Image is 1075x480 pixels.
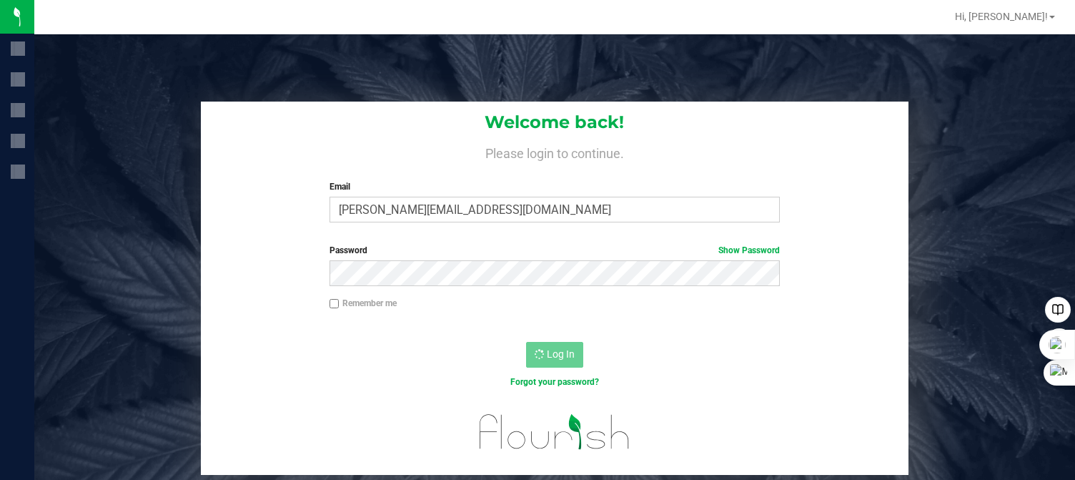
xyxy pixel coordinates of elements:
label: Remember me [330,297,397,310]
a: Show Password [718,245,780,255]
input: Remember me [330,299,340,309]
a: Forgot your password? [510,377,599,387]
h1: Welcome back! [201,113,909,132]
button: Log In [526,342,583,368]
span: Password [330,245,367,255]
span: Log In [547,348,575,360]
h4: Please login to continue. [201,143,909,160]
img: flourish_logo.svg [466,403,643,461]
span: Hi, [PERSON_NAME]! [955,11,1048,22]
label: Email [330,180,780,193]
